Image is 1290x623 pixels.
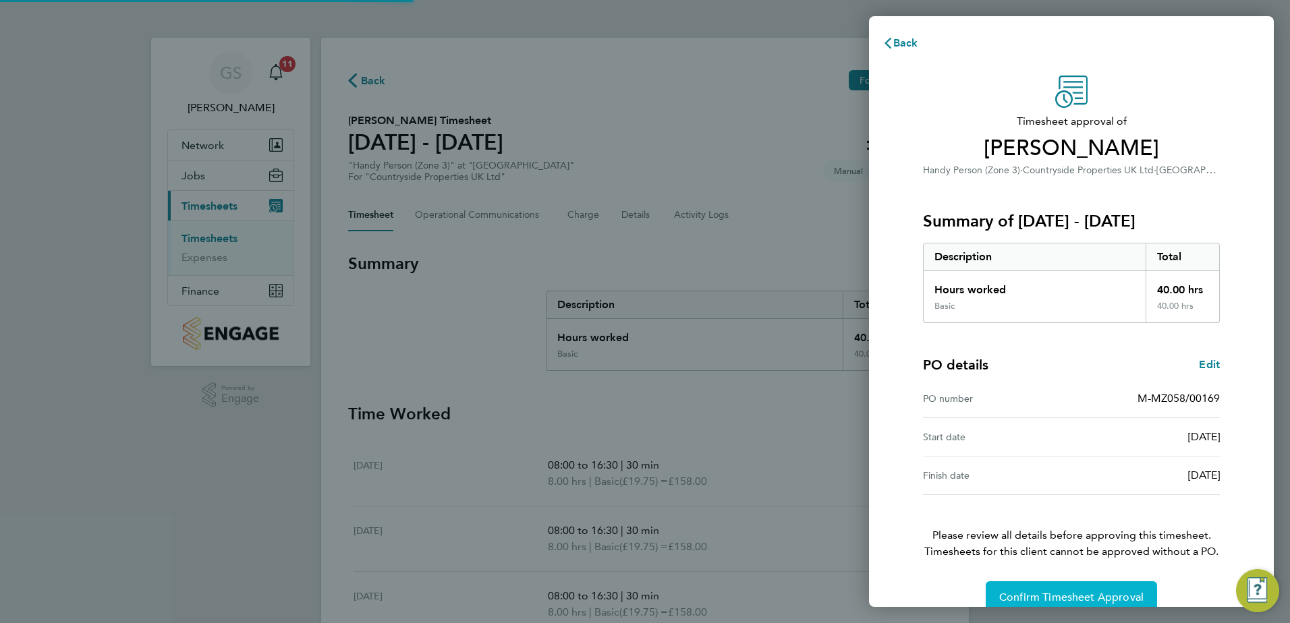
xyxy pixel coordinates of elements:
[1156,163,1253,176] span: [GEOGRAPHIC_DATA]
[924,243,1146,270] div: Description
[923,355,988,374] h4: PO details
[1071,467,1220,483] div: [DATE]
[924,271,1146,301] div: Hours worked
[1146,243,1220,270] div: Total
[1236,569,1279,612] button: Engage Resource Center
[923,429,1071,445] div: Start date
[934,301,955,311] div: Basic
[986,581,1157,614] button: Confirm Timesheet Approval
[923,165,1020,176] span: Handy Person (Zone 3)
[1023,165,1154,176] span: Countryside Properties UK Ltd
[923,243,1220,323] div: Summary of 22 - 28 Sep 2025
[923,210,1220,232] h3: Summary of [DATE] - [DATE]
[923,467,1071,483] div: Finish date
[1154,165,1156,176] span: ·
[1199,358,1220,371] span: Edit
[1138,392,1220,405] span: M-MZ058/00169
[1146,271,1220,301] div: 40.00 hrs
[923,135,1220,162] span: [PERSON_NAME]
[907,495,1236,560] p: Please review all details before approving this timesheet.
[1146,301,1220,322] div: 40.00 hrs
[999,591,1144,604] span: Confirm Timesheet Approval
[1020,165,1023,176] span: ·
[1071,429,1220,445] div: [DATE]
[923,390,1071,407] div: PO number
[907,543,1236,560] span: Timesheets for this client cannot be approved without a PO.
[893,36,918,49] span: Back
[869,30,932,57] button: Back
[923,113,1220,129] span: Timesheet approval of
[1199,357,1220,373] a: Edit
